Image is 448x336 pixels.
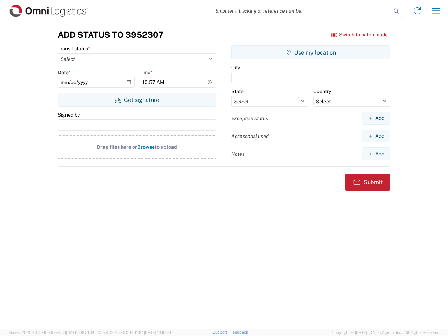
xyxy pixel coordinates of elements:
[313,88,331,94] label: Country
[66,330,94,335] span: [DATE] 09:51:04
[137,144,155,150] span: Browse
[362,112,390,125] button: Add
[231,88,244,94] label: State
[362,147,390,160] button: Add
[231,151,245,157] label: Notes
[210,4,391,17] input: Shipment, tracking or reference number
[332,329,440,336] span: Copyright © [DATE]-[DATE] Agistix Inc., All Rights Reserved
[98,330,171,335] span: Client: 2025.20.0-8b113f4
[58,93,216,107] button: Get signature
[331,29,388,41] button: Switch to batch mode
[8,330,94,335] span: Server: 2025.20.0-710e05ee653
[213,330,230,334] a: Support
[155,144,177,150] span: to upload
[231,133,269,139] label: Accessorial used
[230,330,248,334] a: Feedback
[231,115,268,121] label: Exception status
[58,30,163,40] h3: Add Status to 3952307
[231,45,390,59] button: Use my location
[231,64,240,71] label: City
[345,174,390,191] button: Submit
[144,330,171,335] span: [DATE] 10:16:38
[58,45,90,52] label: Transit status
[362,129,390,142] button: Add
[97,144,137,150] span: Drag files here or
[140,69,153,76] label: Time
[58,112,80,118] label: Signed by
[58,69,71,76] label: Date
